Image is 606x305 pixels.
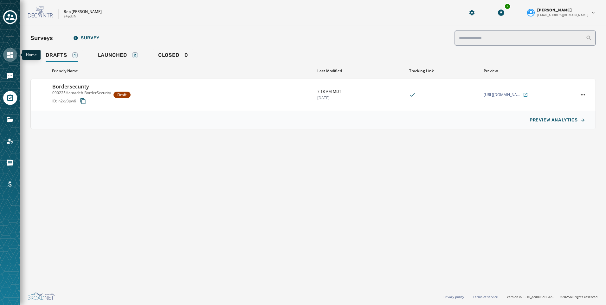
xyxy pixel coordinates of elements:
a: Navigate to Orders [3,156,17,170]
button: Copy survey ID to clipboard [77,95,89,107]
div: Preview [484,68,571,74]
button: Toggle account select drawer [3,10,17,24]
span: 7:18 AM MDT [317,89,404,94]
a: Navigate to Surveys [3,91,17,105]
span: Survey [73,36,100,41]
div: Last Modified [317,68,404,74]
div: 2 [504,3,511,10]
button: Survey [68,32,105,44]
div: 2 [132,52,138,58]
a: Launched2 [93,49,143,63]
span: [DATE] [317,95,404,101]
div: Tracking Link [409,68,479,74]
a: Navigate to Files [3,113,17,127]
span: [URL][DOMAIN_NAME] [484,92,522,97]
div: Friendly Name [52,68,312,74]
button: User settings [525,5,598,20]
h3: BorderSecurity [52,83,111,90]
span: Closed [158,52,179,58]
p: a4pdijfr [64,14,76,19]
span: ID: [52,99,57,104]
p: 090225Hamadeh-BorderSecurity [52,90,111,95]
button: Download Menu [495,7,507,18]
span: © 2025 All rights reserved. [560,295,598,299]
button: Manage global settings [466,7,478,18]
span: Drafts [46,52,67,58]
span: v2.5.10_acdd06d36a2d477687e21de5ea907d8c03850ae9 [519,295,555,299]
a: [URL][DOMAIN_NAME] [484,92,528,97]
a: Navigate to Billing [3,177,17,191]
a: Privacy policy [443,295,464,299]
span: n2xv3pw6 [58,99,76,104]
a: Drafts1 [41,49,83,63]
body: Rich Text Area [5,5,207,12]
a: Navigate to Account [3,134,17,148]
span: [EMAIL_ADDRESS][DOMAIN_NAME] [537,13,588,17]
span: Draft [117,92,127,97]
span: Launched [98,52,127,58]
div: Home [22,50,41,60]
a: Closed0 [153,49,193,63]
h2: Surveys [30,34,53,42]
div: 1 [72,52,78,58]
a: Navigate to Messaging [3,69,17,83]
span: [PERSON_NAME] [537,8,572,13]
a: Terms of service [473,295,498,299]
span: Version [507,295,555,299]
a: Navigate to Home [3,48,17,62]
button: BorderSecurity action menu [578,90,587,99]
p: Rep [PERSON_NAME] [64,9,102,14]
span: PREVIEW ANALYTICS [530,118,578,123]
button: PREVIEW ANALYTICS [525,114,590,127]
div: 0 [158,52,188,62]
